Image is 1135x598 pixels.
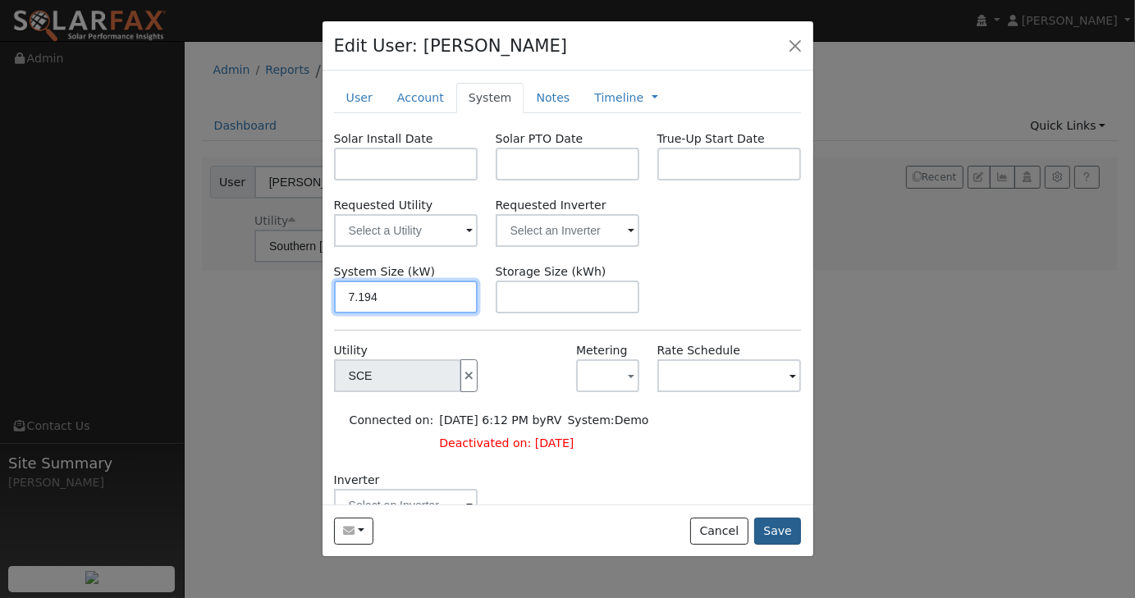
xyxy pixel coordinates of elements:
label: Rate Schedule [657,342,740,359]
label: Requested Inverter [496,197,640,214]
label: True-Up Start Date [657,130,765,148]
label: Utility [334,342,368,359]
button: jilldressel@gmail.com [334,518,374,546]
td: [DATE] 6:12 PM by [437,409,565,431]
td: System: [565,409,652,431]
a: Timeline [594,89,643,107]
button: Disconnect Utility [460,359,478,392]
label: System Size (kW) [334,263,435,281]
input: Select an Inverter [496,214,640,247]
span: Deactivated on: [DATE] [439,436,574,450]
span: Ross Vera [547,413,562,427]
a: Notes [524,83,582,113]
label: Storage Size (kWh) [496,263,606,281]
button: Cancel [690,518,748,546]
h4: Edit User: [PERSON_NAME] [334,33,568,59]
button: Save [754,518,802,546]
a: System [456,83,524,113]
label: Metering [576,342,628,359]
label: Solar PTO Date [496,130,584,148]
input: Select an Inverter [334,489,478,522]
a: Account [385,83,456,113]
a: User [334,83,385,113]
td: Connected on: [346,409,437,431]
label: Requested Utility [334,197,478,214]
label: Solar Install Date [334,130,433,148]
label: Inverter [334,472,380,489]
span: Demo [615,413,649,427]
input: Select a Utility [334,214,478,247]
input: Select a Utility [334,359,461,392]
